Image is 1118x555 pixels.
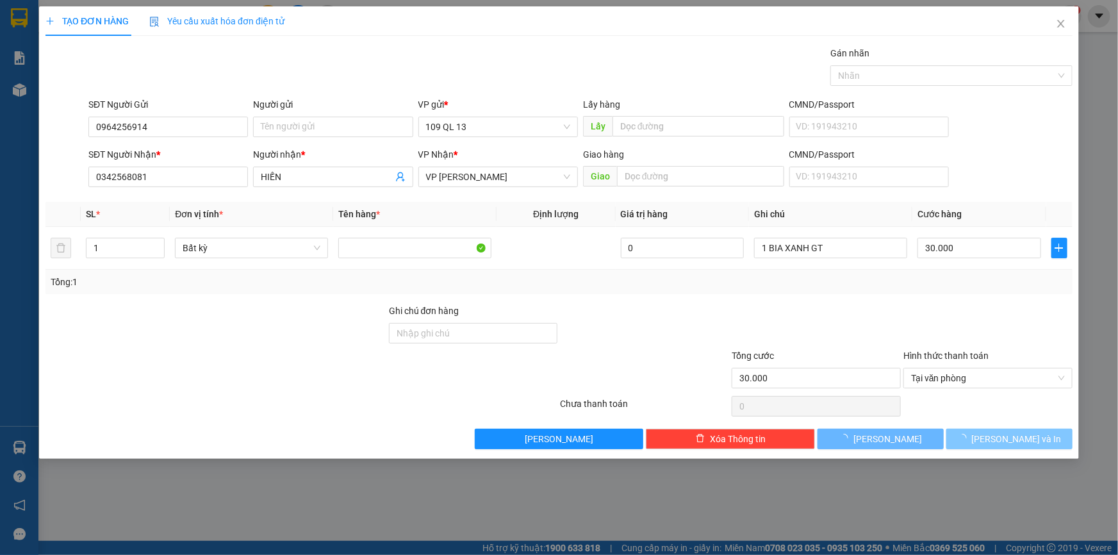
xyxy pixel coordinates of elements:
span: Lấy [583,116,612,137]
span: plus [1052,243,1067,253]
span: Tên hàng [338,209,380,219]
input: Ghi Chú [754,238,907,258]
span: Giá trị hàng [621,209,668,219]
li: 01 [PERSON_NAME] [6,28,244,44]
button: Close [1043,6,1079,42]
b: GỬI : 109 QL 13 [6,80,129,101]
span: SL [86,209,96,219]
span: Tại văn phòng [911,369,1065,388]
input: Dọc đường [612,116,784,137]
span: 109 QL 13 [426,117,570,137]
span: Yêu cầu xuất hóa đơn điện tử [149,16,284,26]
div: CMND/Passport [789,97,949,112]
span: plus [45,17,54,26]
span: loading [839,434,853,443]
label: Ghi chú đơn hàng [389,306,459,316]
img: icon [149,17,160,27]
b: [PERSON_NAME] [74,8,181,24]
span: Tổng cước [732,351,774,361]
label: Hình thức thanh toán [903,351,989,361]
input: Ghi chú đơn hàng [389,323,558,344]
button: [PERSON_NAME] [475,429,644,449]
span: [PERSON_NAME] [525,432,593,446]
span: Định lượng [533,209,579,219]
button: plus [1051,238,1067,258]
div: SĐT Người Gửi [88,97,248,112]
span: Giao [583,166,617,186]
span: Bất kỳ [183,238,320,258]
input: VD: Bàn, Ghế [338,238,491,258]
div: CMND/Passport [789,147,949,162]
span: [PERSON_NAME] và In [972,432,1062,446]
div: Tổng: 1 [51,275,432,289]
span: [PERSON_NAME] [853,432,922,446]
div: SĐT Người Nhận [88,147,248,162]
span: user-add [395,172,406,182]
span: Đơn vị tính [175,209,223,219]
span: environment [74,31,84,41]
span: VP Nhận [418,149,454,160]
span: Cước hàng [917,209,962,219]
span: Xóa Thông tin [710,432,766,446]
button: [PERSON_NAME] và In [946,429,1073,449]
input: Dọc đường [617,166,784,186]
div: Chưa thanh toán [559,397,731,419]
button: deleteXóa Thông tin [646,429,815,449]
img: logo.jpg [6,6,70,70]
div: Người gửi [253,97,413,112]
button: delete [51,238,71,258]
span: Lấy hàng [583,99,620,110]
li: 02523854854 [6,44,244,60]
span: VP Phan Rí [426,167,570,186]
span: close [1056,19,1066,29]
button: [PERSON_NAME] [818,429,944,449]
span: phone [74,47,84,57]
input: 0 [621,238,744,258]
span: loading [958,434,972,443]
div: Người nhận [253,147,413,162]
span: delete [696,434,705,444]
span: TẠO ĐƠN HÀNG [45,16,129,26]
span: Giao hàng [583,149,624,160]
th: Ghi chú [749,202,912,227]
label: Gán nhãn [830,48,869,58]
div: VP gửi [418,97,578,112]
